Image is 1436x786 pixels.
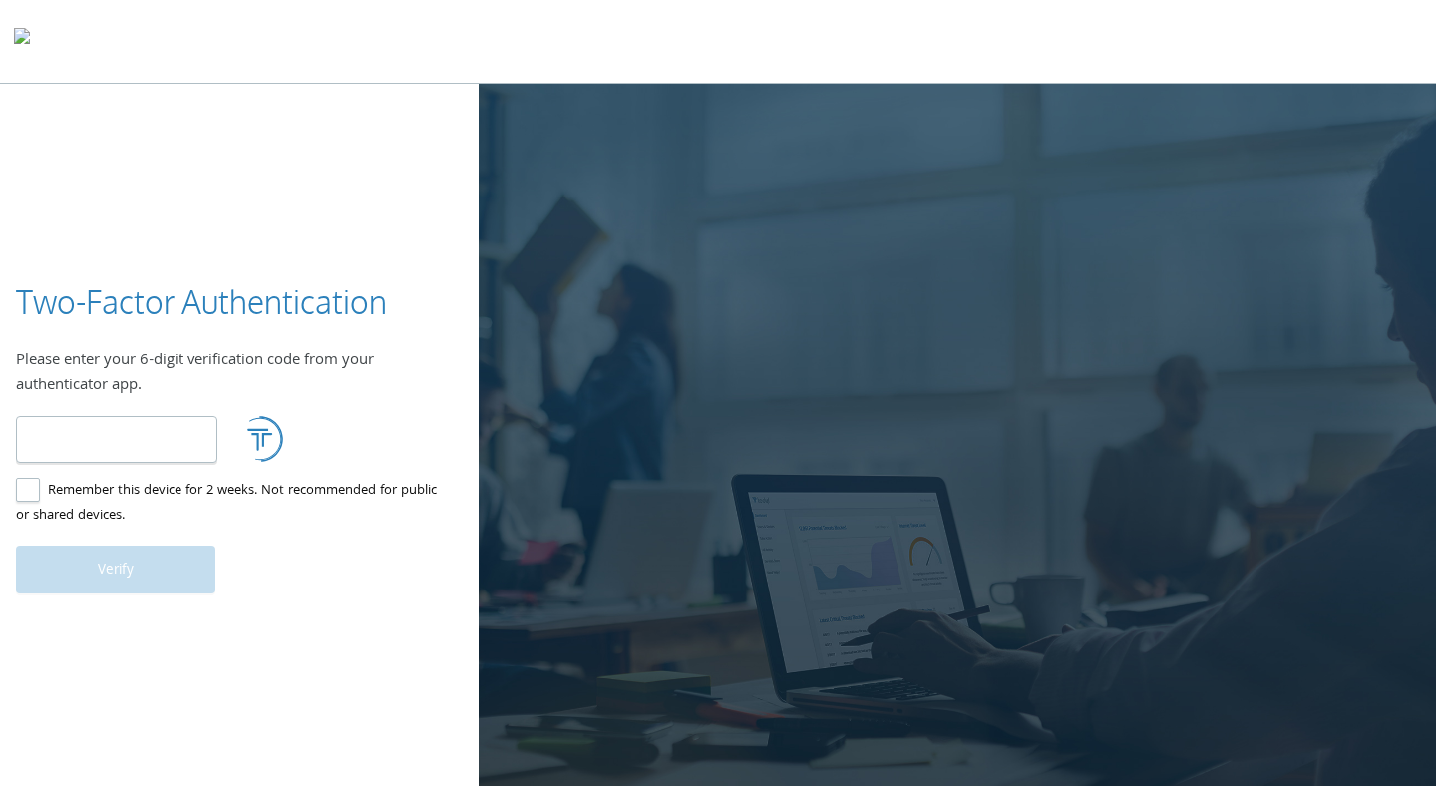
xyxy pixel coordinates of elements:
h3: Two-Factor Authentication [16,280,387,325]
div: Please enter your 6-digit verification code from your authenticator app. [16,349,463,400]
label: Remember this device for 2 weeks. Not recommended for public or shared devices. [16,479,447,529]
img: todyl-logo-dark.svg [14,21,30,61]
button: Verify [16,546,215,593]
img: loading.svg [237,416,283,462]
